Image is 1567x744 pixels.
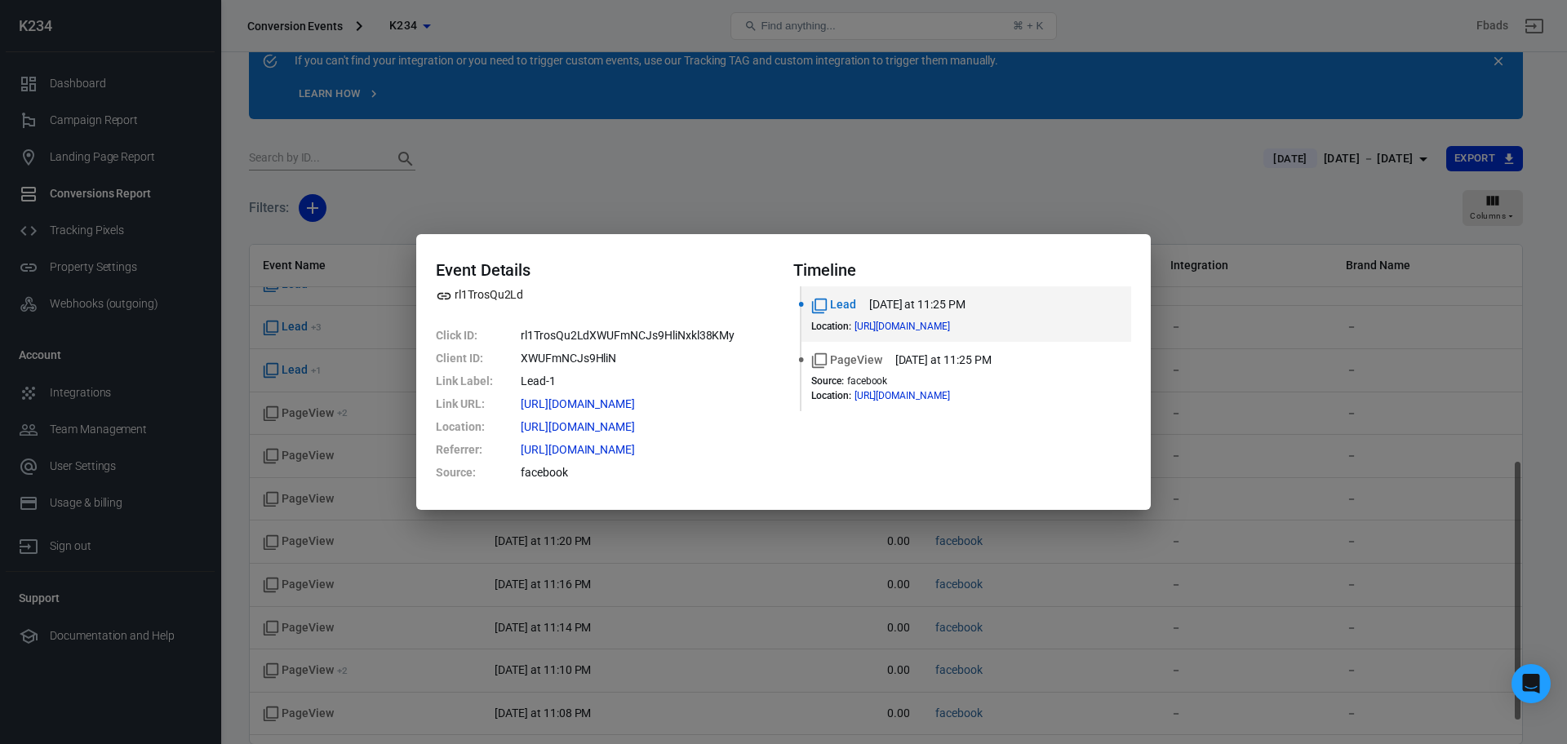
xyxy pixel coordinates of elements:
span: https://koon234.online/ [855,391,979,401]
dd: https://koon234.online/ [521,415,774,438]
dd: Lead-1 [521,370,774,392]
span: http://m.facebook.com/ [521,444,664,455]
dd: XWUFmNCJs9HliN [521,347,774,370]
span: https://koon234.online/ [521,421,664,432]
dt: Link URL : [436,392,517,415]
span: Standard event name [811,352,882,369]
div: Open Intercom Messenger [1512,664,1551,703]
time: 2025-09-07T23:25:40+07:00 [869,296,966,313]
dd: facebook [521,461,774,484]
dt: Source : [436,461,517,484]
dd: http://m.facebook.com/ [521,438,774,461]
dt: Click ID : [436,324,517,347]
time: 2025-09-07T23:25:29+07:00 [895,352,992,369]
dt: Link Label : [436,370,517,392]
dt: Referrer : [436,438,517,461]
h4: Timeline [793,260,1131,280]
span: Standard event name [811,296,856,313]
h4: Event Details [436,260,774,280]
span: Property [436,286,523,303]
dt: Client ID : [436,347,517,370]
span: facebook [847,375,888,387]
dt: Location : [811,390,851,401]
dd: rl1TrosQu2LdXWUFmNCJs9HliNxkl38KMy [521,324,774,347]
dd: https://www.koon234.com/register?ref=430 [521,392,774,415]
dt: Source : [811,375,844,387]
span: https://www.koon234.com/register?ref=430 [521,398,664,410]
dt: Location : [811,321,851,332]
span: https://koon234.online/ [855,321,979,331]
dt: Location : [436,415,517,438]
